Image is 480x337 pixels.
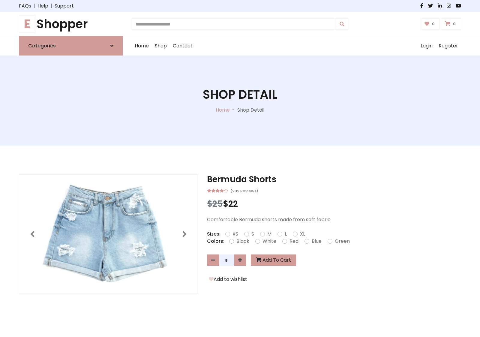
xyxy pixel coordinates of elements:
label: L [285,230,287,238]
label: XS [232,230,238,238]
label: XL [300,230,305,238]
a: Categories [19,36,123,56]
label: S [251,230,254,238]
p: Shop Detail [237,107,264,114]
p: Comfortable Bermuda shorts made from soft fabric. [207,216,461,223]
span: 0 [451,21,457,27]
span: | [31,2,37,10]
button: Add To Cart [251,254,296,266]
label: M [267,230,271,238]
a: Support [55,2,74,10]
h6: Categories [28,43,56,49]
h3: Bermuda Shorts [207,174,461,185]
h1: Shopper [19,17,123,31]
label: Black [236,238,249,245]
span: 0 [430,21,436,27]
a: Shop [152,36,170,56]
span: 22 [228,198,238,210]
p: - [230,107,237,114]
img: Image [19,175,198,293]
a: Home [132,36,152,56]
span: | [48,2,55,10]
span: $25 [207,198,223,210]
a: Help [37,2,48,10]
a: 0 [421,18,440,30]
label: Blue [312,238,322,245]
label: White [262,238,276,245]
button: Add to wishlist [207,275,249,283]
small: (282 Reviews) [230,187,258,194]
a: Home [216,107,230,113]
label: Red [289,238,298,245]
label: Green [335,238,350,245]
p: Colors: [207,238,224,245]
a: 0 [441,18,461,30]
span: E [19,15,35,33]
p: Sizes: [207,230,220,238]
h3: $ [207,199,461,209]
h1: Shop Detail [203,87,277,102]
a: Login [418,36,436,56]
a: EShopper [19,17,123,31]
a: Contact [170,36,196,56]
a: Register [436,36,461,56]
a: FAQs [19,2,31,10]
